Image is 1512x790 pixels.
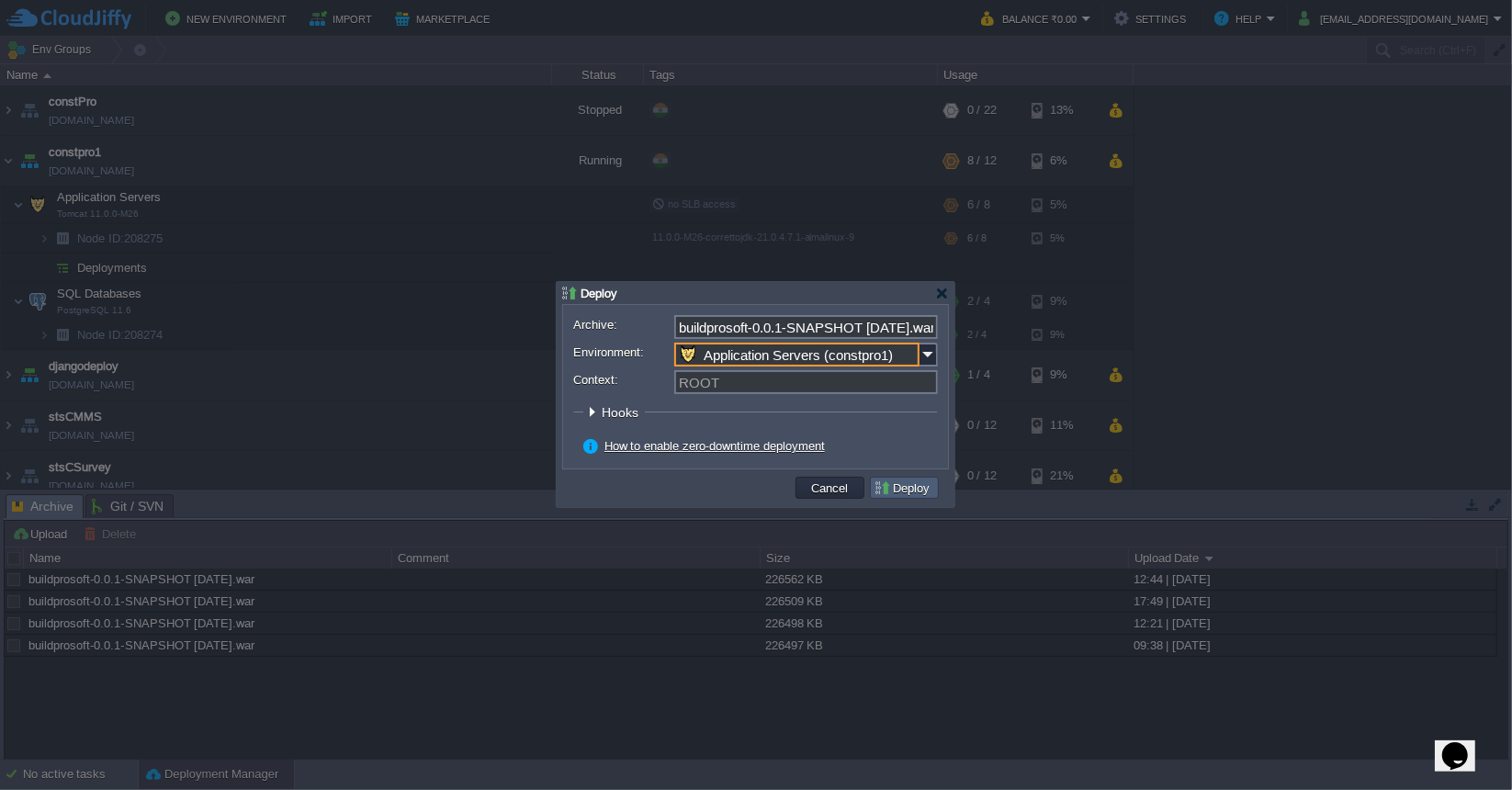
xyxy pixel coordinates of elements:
[573,315,672,334] label: Archive:
[604,439,825,453] a: How to enable zero-downtime deployment
[573,370,672,389] label: Context:
[1435,717,1494,772] iframe: chat widget
[573,343,672,362] label: Environment:
[602,405,643,420] span: Hooks
[581,287,617,300] span: Deploy
[807,480,854,496] button: Cancel
[874,480,935,496] button: Deploy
